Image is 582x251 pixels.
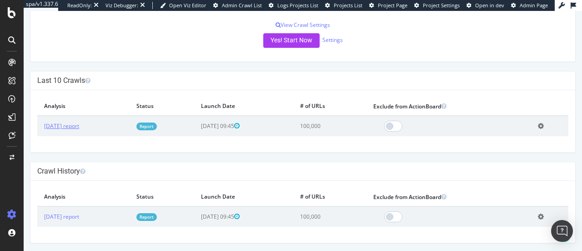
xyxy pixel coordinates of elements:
[299,25,319,33] a: Settings
[343,177,507,195] th: Exclude from ActionBoard
[325,2,362,9] a: Projects List
[113,202,133,210] a: Report
[14,65,545,74] h4: Last 10 Crawls
[334,2,362,9] span: Projects List
[169,2,206,9] span: Open Viz Editor
[270,105,343,125] td: 100,000
[14,86,106,105] th: Analysis
[467,2,504,9] a: Open in dev
[20,111,55,119] a: [DATE] report
[177,202,216,210] span: [DATE] 09:45
[270,177,343,195] th: # of URLs
[171,86,270,105] th: Launch Date
[106,177,171,195] th: Status
[551,220,573,242] div: Open Intercom Messenger
[14,10,545,18] p: View Crawl Settings
[270,195,343,216] td: 100,000
[20,202,55,210] a: [DATE] report
[423,2,460,9] span: Project Settings
[277,2,318,9] span: Logs Projects List
[414,2,460,9] a: Project Settings
[171,177,270,195] th: Launch Date
[160,2,206,9] a: Open Viz Editor
[240,22,296,37] button: Yes! Start Now
[177,111,216,119] span: [DATE] 09:45
[270,86,343,105] th: # of URLs
[378,2,407,9] span: Project Page
[14,156,545,165] h4: Crawl History
[14,177,106,195] th: Analysis
[511,2,548,9] a: Admin Page
[369,2,407,9] a: Project Page
[269,2,318,9] a: Logs Projects List
[106,86,171,105] th: Status
[222,2,262,9] span: Admin Crawl List
[343,86,507,105] th: Exclude from ActionBoard
[113,112,133,119] a: Report
[213,2,262,9] a: Admin Crawl List
[475,2,504,9] span: Open in dev
[520,2,548,9] span: Admin Page
[67,2,92,9] div: ReadOnly:
[105,2,138,9] div: Viz Debugger:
